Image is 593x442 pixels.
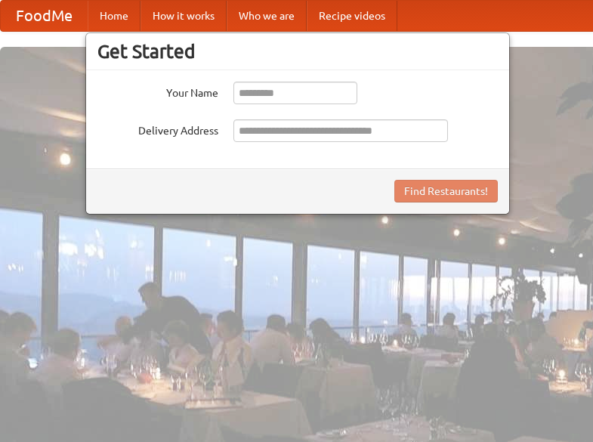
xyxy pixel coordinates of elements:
[1,1,88,31] a: FoodMe
[88,1,141,31] a: Home
[307,1,397,31] a: Recipe videos
[394,180,498,202] button: Find Restaurants!
[97,82,218,100] label: Your Name
[227,1,307,31] a: Who we are
[97,40,498,63] h3: Get Started
[97,119,218,138] label: Delivery Address
[141,1,227,31] a: How it works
